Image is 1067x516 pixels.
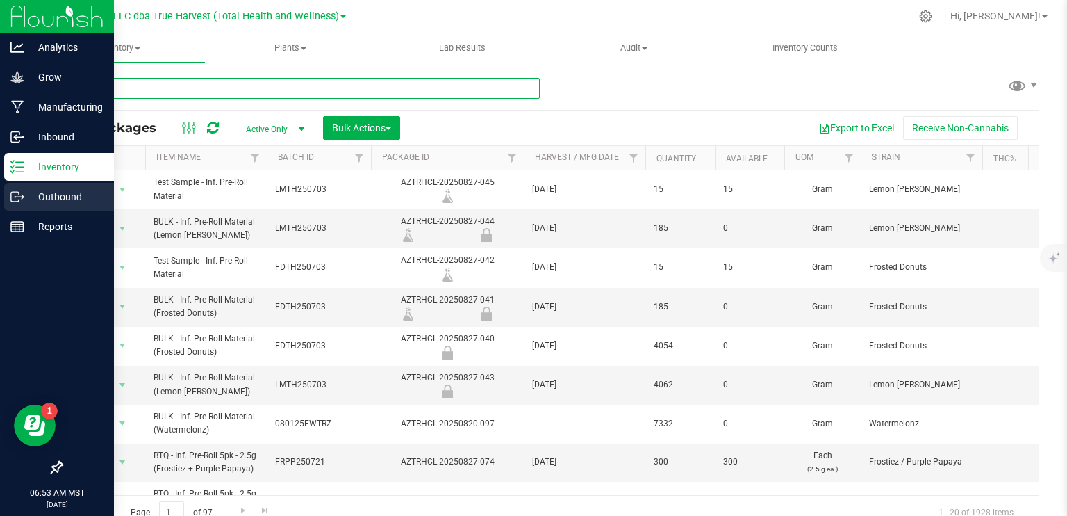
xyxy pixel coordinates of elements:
[869,339,974,353] span: Frosted Donuts
[10,70,24,84] inline-svg: Grow
[154,216,258,242] span: BULK - Inf. Pre-Roll Material (Lemon [PERSON_NAME])
[24,39,108,56] p: Analytics
[278,152,314,162] a: Batch ID
[369,293,526,321] div: AZTRHCL-20250827-041
[24,129,108,145] p: Inbound
[24,159,108,175] p: Inventory
[114,219,131,239] span: select
[654,339,706,353] span: 4054
[950,10,1041,22] span: Hi, [PERSON_NAME]!
[154,293,258,320] span: BULK - Inf. Pre-Roll Material (Frosted Donuts)
[114,376,131,395] span: select
[41,403,58,419] iframe: Resource center unread badge
[869,222,974,235] span: Lemon [PERSON_NAME]
[420,42,504,54] span: Lab Results
[793,378,852,392] span: Gram
[369,228,447,242] div: Lab Sample
[348,146,371,170] a: Filter
[24,218,108,235] p: Reports
[869,300,974,314] span: Frosted Donuts
[903,116,1018,140] button: Receive Non-Cannabis
[154,255,258,281] span: Test Sample - Inf. Pre-Roll Material
[10,130,24,144] inline-svg: Inbound
[275,261,363,274] span: FDTH250703
[377,33,548,63] a: Lab Results
[72,120,170,136] span: All Packages
[532,455,637,469] span: [DATE]
[723,339,776,353] span: 0
[114,336,131,355] span: select
[114,453,131,472] span: select
[654,183,706,196] span: 15
[154,449,258,476] span: BTQ - Inf. Pre-Roll 5pk - 2.5g (Frostiez + Purple Papaya)
[869,261,974,274] span: Frosted Donuts
[795,152,813,162] a: UOM
[154,332,258,359] span: BULK - Inf. Pre-Roll Material (Frosted Donuts)
[154,371,258,398] span: BULK - Inf. Pre-Roll Material (Lemon [PERSON_NAME])
[654,222,706,235] span: 185
[869,183,974,196] span: Lemon [PERSON_NAME]
[10,190,24,204] inline-svg: Outbound
[654,300,706,314] span: 185
[656,154,696,163] a: Quantity
[369,332,526,360] div: AZTRHCL-20250827-040
[369,346,526,360] div: Rad Source - Pending
[14,405,56,446] iframe: Resource center
[244,146,267,170] a: Filter
[10,40,24,54] inline-svg: Analytics
[535,152,619,162] a: Harvest / Mfg Date
[654,417,706,430] span: 7332
[10,220,24,234] inline-svg: Reports
[549,42,719,54] span: Audit
[332,122,391,134] span: Bulk Actions
[10,160,24,174] inline-svg: Inventory
[275,378,363,392] span: LMTH250703
[793,300,852,314] span: Gram
[793,462,852,476] p: (2.5 g ea.)
[993,154,1016,163] a: THC%
[869,378,974,392] span: Lemon [PERSON_NAME]
[959,146,982,170] a: Filter
[726,154,768,163] a: Available
[723,455,776,469] span: 300
[114,414,131,433] span: select
[369,215,526,242] div: AZTRHCL-20250827-044
[869,455,974,469] span: Frostiez / Purple Papaya
[369,268,526,282] div: Lab Sample
[872,152,900,162] a: Strain
[532,222,637,235] span: [DATE]
[61,78,540,99] input: Search Package ID, Item Name, SKU, Lot or Part Number...
[369,371,526,398] div: AZTRHCL-20250827-043
[154,410,258,437] span: BULK - Inf. Pre-Roll Material (Watermelonz)
[275,183,363,196] span: LMTH250703
[917,10,934,23] div: Manage settings
[114,297,131,316] span: select
[10,100,24,114] inline-svg: Manufacturing
[754,42,857,54] span: Inventory Counts
[654,455,706,469] span: 300
[114,258,131,277] span: select
[869,417,974,430] span: Watermelonz
[654,378,706,392] span: 4062
[622,146,645,170] a: Filter
[275,339,363,353] span: FDTH250703
[323,116,400,140] button: Bulk Actions
[205,33,377,63] a: Plants
[793,261,852,274] span: Gram
[24,69,108,86] p: Grow
[838,146,861,170] a: Filter
[810,116,903,140] button: Export to Excel
[33,42,205,54] span: Inventory
[793,183,852,196] span: Gram
[720,33,891,63] a: Inventory Counts
[654,261,706,274] span: 15
[723,261,776,274] span: 15
[156,152,201,162] a: Item Name
[532,339,637,353] span: [DATE]
[793,339,852,353] span: Gram
[723,417,776,430] span: 0
[382,152,429,162] a: Package ID
[723,183,776,196] span: 15
[793,417,852,430] span: Gram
